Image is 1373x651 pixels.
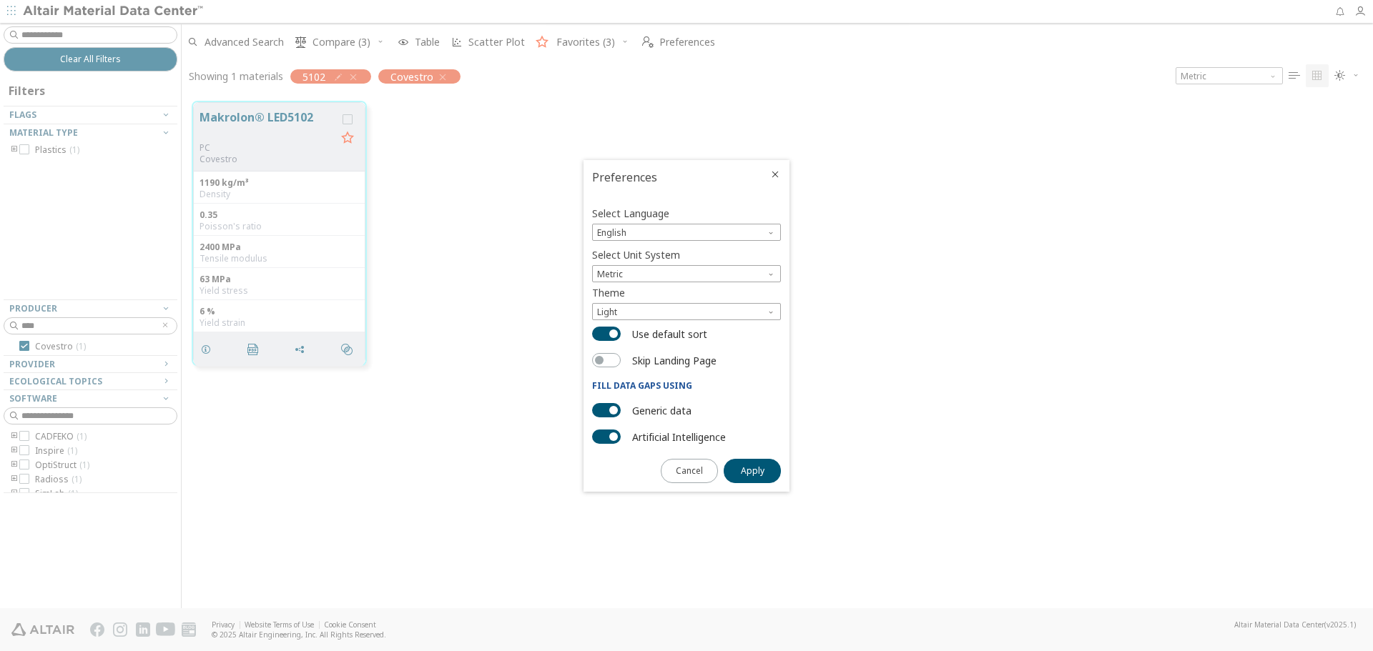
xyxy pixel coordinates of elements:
[661,459,718,483] button: Cancel
[632,400,692,421] label: Generic data
[592,265,781,282] span: Metric
[724,459,781,483] button: Apply
[741,465,764,477] span: Apply
[769,169,781,180] button: Close
[632,324,707,344] label: Use default sort
[592,379,781,392] p: Fill data gaps using
[632,427,726,447] label: Artificial Intelligence
[632,350,717,371] label: Skip Landing Page
[676,465,703,477] span: Cancel
[592,203,669,224] label: Select Language
[592,244,680,265] label: Select Unit System
[592,282,625,303] label: Theme
[592,224,781,241] span: English
[592,303,781,320] span: Light
[584,160,789,194] div: Preferences
[592,303,781,320] div: Theme
[592,224,781,241] div: Language
[592,265,781,282] div: Unit System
